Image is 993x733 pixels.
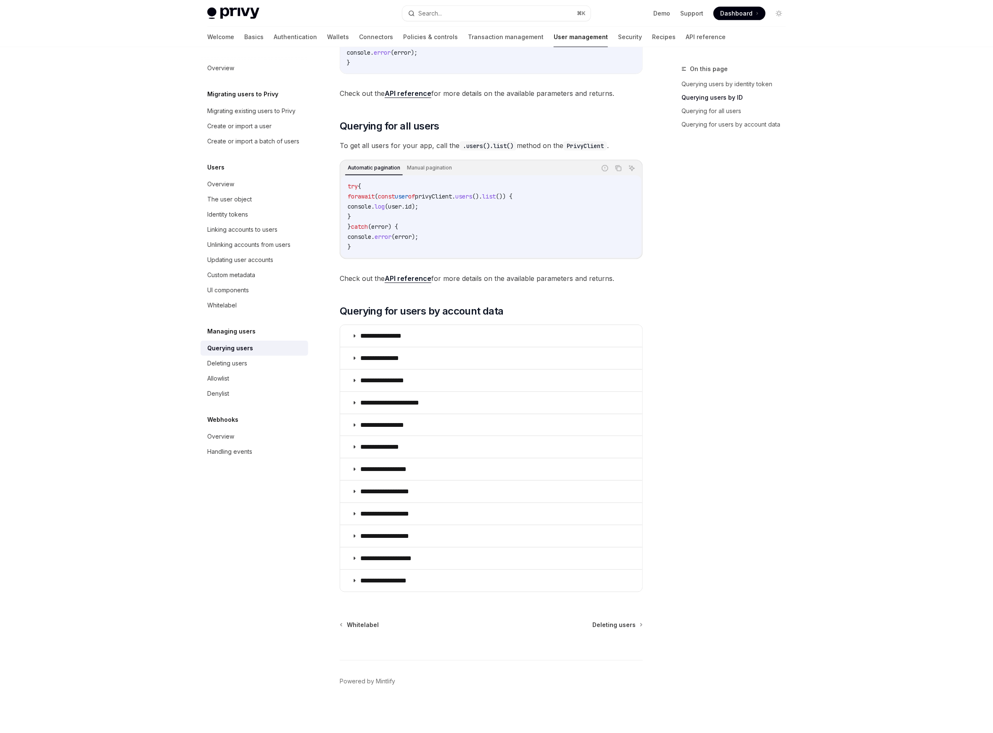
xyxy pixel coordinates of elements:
[772,7,786,20] button: Toggle dark mode
[351,223,368,230] span: catch
[395,193,408,200] span: user
[207,358,247,368] div: Deleting users
[599,163,610,174] button: Report incorrect code
[592,621,636,629] span: Deleting users
[385,89,431,98] a: API reference
[455,193,472,200] span: users
[418,8,442,19] div: Search...
[681,91,792,104] a: Querying users by ID
[482,193,496,200] span: list
[577,10,586,17] span: ⌘ K
[207,240,291,250] div: Unlinking accounts from users
[388,223,398,230] span: ) {
[201,103,308,119] a: Migrating existing users to Privy
[207,255,273,265] div: Updating user accounts
[713,7,766,20] a: Dashboard
[201,386,308,401] a: Denylist
[201,341,308,356] a: Querying users
[348,213,351,220] span: }
[348,243,351,251] span: }
[371,223,388,230] span: error
[207,326,256,336] h5: Managing users
[460,141,517,151] code: .users().list()
[201,192,308,207] a: The user object
[720,9,753,18] span: Dashboard
[411,49,417,56] span: );
[401,203,405,210] span: .
[207,8,259,19] img: light logo
[388,203,401,210] span: user
[395,233,412,241] span: error
[347,49,370,56] span: console
[207,415,238,425] h5: Webhooks
[207,285,249,295] div: UI components
[681,118,792,131] a: Querying for users by account data
[680,9,703,18] a: Support
[207,89,278,99] h5: Migrating users to Privy
[207,209,248,220] div: Identity tokens
[563,141,607,151] code: PrivyClient
[207,225,277,235] div: Linking accounts to users
[201,61,308,76] a: Overview
[592,621,642,629] a: Deleting users
[359,27,393,47] a: Connectors
[341,621,379,629] a: Whitelabel
[207,300,237,310] div: Whitelabel
[405,203,412,210] span: id
[347,621,379,629] span: Whitelabel
[472,193,482,200] span: ().
[207,63,234,73] div: Overview
[371,233,375,241] span: .
[207,270,255,280] div: Custom metadata
[385,274,431,283] a: API reference
[378,193,395,200] span: const
[681,104,792,118] a: Querying for all users
[626,163,637,174] button: Ask AI
[412,233,418,241] span: );
[201,444,308,459] a: Handling events
[402,6,591,21] button: Search...⌘K
[375,203,385,210] span: log
[358,193,375,200] span: await
[340,677,395,686] a: Powered by Mintlify
[201,207,308,222] a: Identity tokens
[207,179,234,189] div: Overview
[403,27,458,47] a: Policies & controls
[348,223,351,230] span: }
[340,119,439,133] span: Querying for all users
[207,194,252,204] div: The user object
[385,203,388,210] span: (
[391,233,395,241] span: (
[201,371,308,386] a: Allowlist
[340,304,504,318] span: Querying for users by account data
[348,193,358,200] span: for
[201,283,308,298] a: UI components
[348,233,371,241] span: console
[368,223,371,230] span: (
[207,447,252,457] div: Handling events
[348,183,358,190] span: try
[374,49,391,56] span: error
[348,203,371,210] span: console
[244,27,264,47] a: Basics
[201,134,308,149] a: Create or import a batch of users
[340,87,643,99] span: Check out the for more details on the available parameters and returns.
[452,193,455,200] span: .
[207,343,253,353] div: Querying users
[681,77,792,91] a: Querying users by identity token
[207,431,234,442] div: Overview
[207,136,299,146] div: Create or import a batch of users
[201,267,308,283] a: Custom metadata
[201,252,308,267] a: Updating user accounts
[404,163,454,173] div: Manual pagination
[686,27,726,47] a: API reference
[652,27,676,47] a: Recipes
[207,373,229,384] div: Allowlist
[207,27,234,47] a: Welcome
[274,27,317,47] a: Authentication
[207,106,296,116] div: Migrating existing users to Privy
[618,27,642,47] a: Security
[408,193,415,200] span: of
[375,193,378,200] span: (
[347,59,350,66] span: }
